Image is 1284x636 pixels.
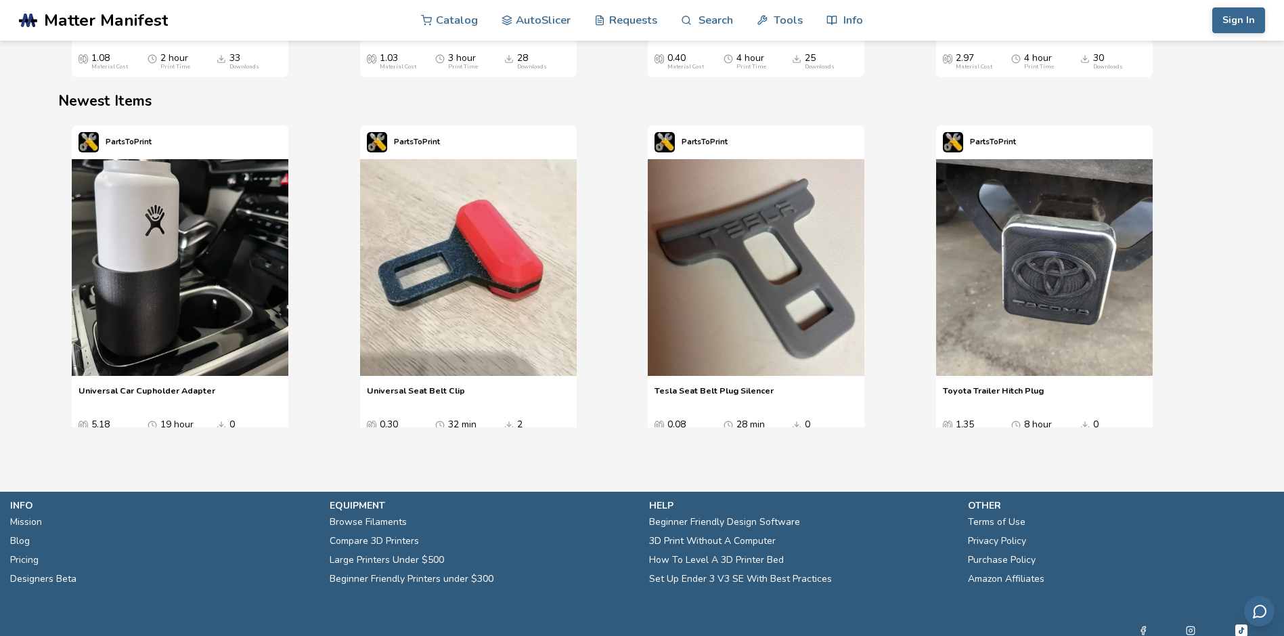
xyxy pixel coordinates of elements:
[435,53,445,64] span: Average Print Time
[79,419,88,430] span: Average Cost
[968,513,1025,532] a: Terms of Use
[160,419,194,437] div: 19 hour
[10,551,39,570] a: Pricing
[148,419,157,430] span: Average Print Time
[79,385,215,406] a: Universal Car Cupholder Adapter
[330,532,419,551] a: Compare 3D Printers
[648,125,922,444] swiper-slide: 3 / 4
[792,53,801,64] span: Downloads
[1024,64,1054,70] div: Print Time
[58,91,1225,112] h2: Newest Items
[10,532,30,551] a: Blog
[943,53,952,64] span: Average Cost
[805,419,835,437] div: 0
[72,125,158,159] a: PartsToPrint's profilePartsToPrint
[367,419,376,430] span: Average Cost
[448,419,478,437] div: 32 min
[956,53,992,70] div: 2.97
[655,385,774,406] a: Tesla Seat Belt Plug Silencer
[367,385,465,406] a: Universal Seat Belt Clip
[1244,596,1275,627] button: Send feedback via email
[1093,64,1123,70] div: Downloads
[805,53,835,70] div: 25
[970,135,1016,149] p: PartsToPrint
[360,125,634,444] swiper-slide: 2 / 4
[1011,419,1021,430] span: Average Print Time
[667,419,704,437] div: 0.08
[448,64,478,70] div: Print Time
[517,53,547,70] div: 28
[667,53,704,70] div: 0.40
[148,53,157,64] span: Average Print Time
[44,11,168,30] span: Matter Manifest
[330,570,493,589] a: Beginner Friendly Printers under $300
[367,132,387,152] img: PartsToPrint's profile
[517,64,547,70] div: Downloads
[380,53,416,70] div: 1.03
[217,419,226,430] span: Downloads
[10,513,42,532] a: Mission
[91,53,128,70] div: 1.08
[448,53,478,70] div: 3 hour
[649,570,832,589] a: Set Up Ender 3 V3 SE With Best Practices
[968,570,1044,589] a: Amazon Affiliates
[367,53,376,64] span: Average Cost
[968,499,1274,513] p: other
[330,499,636,513] p: equipment
[79,53,88,64] span: Average Cost
[936,125,1210,444] swiper-slide: 4 / 4
[649,551,784,570] a: How To Level A 3D Printer Bed
[504,53,514,64] span: Downloads
[655,132,675,152] img: PartsToPrint's profile
[649,499,955,513] p: help
[943,132,963,152] img: PartsToPrint's profile
[956,64,992,70] div: Material Cost
[229,419,259,437] div: 0
[936,125,1023,159] a: PartsToPrint's profilePartsToPrint
[792,419,801,430] span: Downloads
[330,513,407,532] a: Browse Filaments
[649,532,776,551] a: 3D Print Without A Computer
[380,419,416,437] div: 0.30
[736,64,766,70] div: Print Time
[106,135,152,149] p: PartsToPrint
[968,532,1026,551] a: Privacy Policy
[724,53,733,64] span: Average Print Time
[394,135,440,149] p: PartsToPrint
[805,64,835,70] div: Downloads
[736,53,766,70] div: 4 hour
[380,64,416,70] div: Material Cost
[330,551,444,570] a: Large Printers Under $500
[360,125,447,159] a: PartsToPrint's profilePartsToPrint
[79,132,99,152] img: PartsToPrint's profile
[517,419,547,437] div: 2
[1011,53,1021,64] span: Average Print Time
[1024,53,1054,70] div: 4 hour
[655,53,664,64] span: Average Cost
[217,53,226,64] span: Downloads
[655,419,664,430] span: Average Cost
[736,419,766,437] div: 28 min
[943,419,952,430] span: Average Cost
[72,125,346,444] swiper-slide: 1 / 4
[10,499,316,513] p: info
[1093,53,1123,70] div: 30
[1080,53,1090,64] span: Downloads
[1212,7,1265,33] button: Sign In
[1080,419,1090,430] span: Downloads
[667,64,704,70] div: Material Cost
[91,64,128,70] div: Material Cost
[943,385,1044,406] a: Toyota Trailer Hitch Plug
[160,53,190,70] div: 2 hour
[968,551,1036,570] a: Purchase Policy
[229,64,259,70] div: Downloads
[435,419,445,430] span: Average Print Time
[10,570,76,589] a: Designers Beta
[956,419,992,437] div: 1.35
[1093,419,1123,437] div: 0
[504,419,514,430] span: Downloads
